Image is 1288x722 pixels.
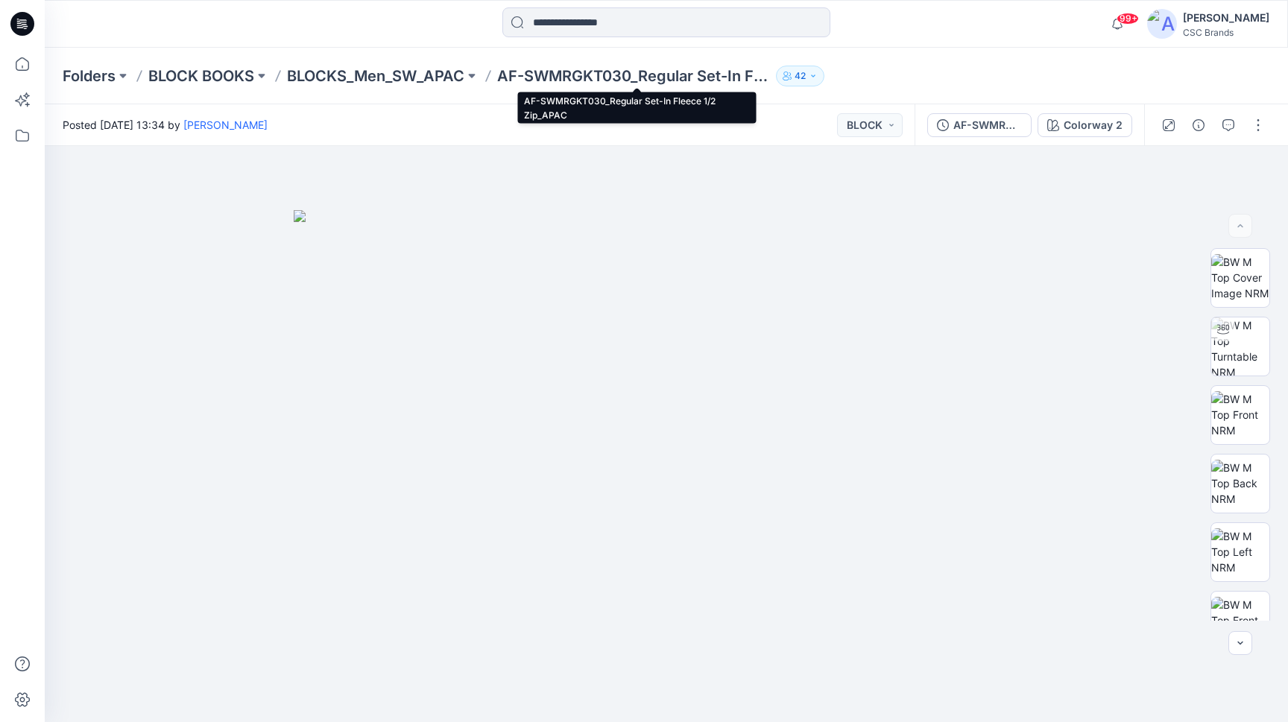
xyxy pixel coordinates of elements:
img: eyJhbGciOiJIUzI1NiIsImtpZCI6IjAiLCJzbHQiOiJzZXMiLCJ0eXAiOiJKV1QifQ.eyJkYXRhIjp7InR5cGUiOiJzdG9yYW... [294,210,1039,722]
span: Posted [DATE] 13:34 by [63,117,268,133]
img: BW M Top Front Chest NRM [1211,597,1269,644]
div: Colorway 2 [1064,117,1123,133]
button: 42 [776,66,824,86]
a: [PERSON_NAME] [183,118,268,131]
span: 99+ [1117,13,1139,25]
img: BW M Top Turntable NRM [1211,317,1269,376]
p: 42 [795,68,806,84]
button: Details [1187,113,1210,137]
p: AF-SWMRGKT030_Regular Set-In Fleece 1/2 Zip_APAC [497,66,770,86]
img: BW M Top Cover Image NRM [1211,254,1269,301]
a: BLOCKS_Men_SW_APAC [287,66,464,86]
a: BLOCK BOOKS [148,66,254,86]
a: Folders [63,66,116,86]
img: BW M Top Front NRM [1211,391,1269,438]
button: AF-SWMRGKT030_Regular Set-In Fleece 1/2 Zip_APAC [927,113,1032,137]
img: BW M Top Left NRM [1211,528,1269,575]
div: AF-SWMRGKT030_Regular Set-In Fleece 1/2 Zip_APAC [953,117,1022,133]
div: CSC Brands [1183,27,1269,38]
button: Colorway 2 [1038,113,1132,137]
img: avatar [1147,9,1177,39]
img: BW M Top Back NRM [1211,460,1269,507]
div: [PERSON_NAME] [1183,9,1269,27]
